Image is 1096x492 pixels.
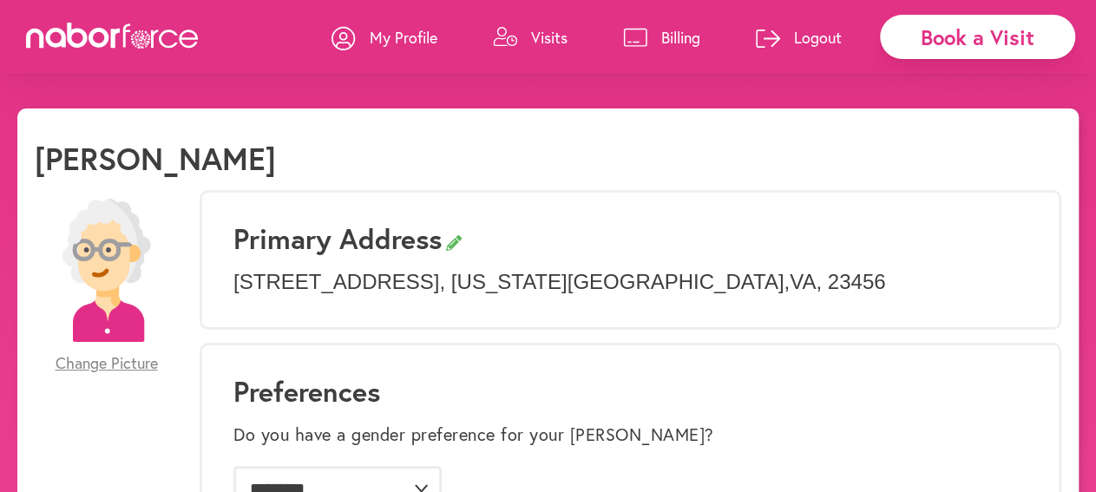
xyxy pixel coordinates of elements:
h3: Primary Address [233,222,1027,255]
h1: [PERSON_NAME] [35,140,276,177]
p: Logout [794,27,842,48]
p: [STREET_ADDRESS] , [US_STATE][GEOGRAPHIC_DATA] , VA , 23456 [233,270,1027,295]
label: Do you have a gender preference for your [PERSON_NAME]? [233,424,714,445]
div: Book a Visit [880,15,1075,59]
p: My Profile [370,27,437,48]
a: Visits [493,11,568,63]
img: efc20bcf08b0dac87679abea64c1faab.png [35,199,178,342]
p: Visits [531,27,568,48]
span: Change Picture [56,354,158,373]
a: Billing [623,11,700,63]
p: Billing [661,27,700,48]
a: Logout [756,11,842,63]
h1: Preferences [233,375,1027,408]
a: My Profile [331,11,437,63]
